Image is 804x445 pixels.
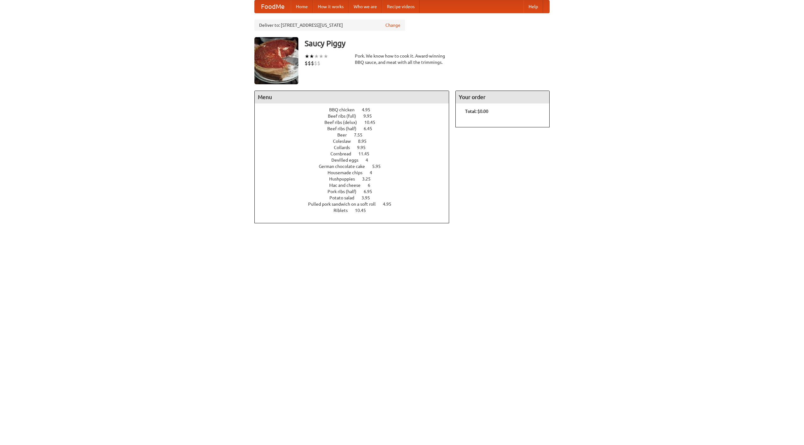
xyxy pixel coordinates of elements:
span: Beef ribs (full) [328,114,362,119]
span: 10.45 [364,120,382,125]
li: $ [311,60,314,67]
a: Devilled eggs 4 [331,158,380,163]
span: 9.95 [357,145,372,150]
a: Beef ribs (delux) 10.45 [324,120,387,125]
div: Pork. We know how to cook it. Award-winning BBQ sauce, and meat with all the trimmings. [355,53,449,65]
span: BBQ chicken [329,107,361,112]
span: Riblets [334,208,354,213]
a: Beer 7.55 [337,132,374,137]
span: German chocolate cake [319,164,371,169]
a: BBQ chicken 4.95 [329,107,382,112]
a: Home [291,0,313,13]
span: 6.45 [364,126,378,131]
span: 10.45 [355,208,372,213]
a: Collards 9.95 [334,145,377,150]
h4: Your order [456,91,549,103]
span: 3.25 [362,176,377,181]
span: Beef ribs (half) [327,126,363,131]
a: Beef ribs (half) 6.45 [327,126,384,131]
a: Change [385,22,400,28]
img: angular.jpg [254,37,298,84]
li: ★ [323,53,328,60]
b: Total: $0.00 [465,109,488,114]
span: 4.95 [383,202,398,207]
span: 7.55 [354,132,369,137]
span: Housemade chips [328,170,369,175]
span: 4.95 [362,107,377,112]
span: 3.95 [361,195,376,200]
li: ★ [309,53,314,60]
span: 4 [366,158,374,163]
a: Potato salad 3.95 [329,195,382,200]
a: Housemade chips 4 [328,170,384,175]
span: Mac and cheese [329,183,367,188]
a: Beef ribs (full) 9.95 [328,114,383,119]
a: Help [524,0,543,13]
span: 6 [368,183,377,188]
a: Pulled pork sandwich on a soft roll 4.95 [308,202,403,207]
a: Who we are [349,0,382,13]
span: Beef ribs (delux) [324,120,363,125]
span: 9.95 [363,114,378,119]
li: ★ [314,53,319,60]
span: Devilled eggs [331,158,365,163]
span: Potato salad [329,195,361,200]
span: Collards [334,145,356,150]
a: FoodMe [255,0,291,13]
a: Hushpuppies 3.25 [329,176,382,181]
span: 5.95 [372,164,387,169]
li: $ [314,60,317,67]
a: Mac and cheese 6 [329,183,382,188]
a: Pork ribs (half) 6.95 [328,189,384,194]
a: Recipe videos [382,0,420,13]
a: Riblets 10.45 [334,208,378,213]
li: $ [305,60,308,67]
span: Cornbread [330,151,357,156]
span: Beer [337,132,353,137]
span: Hushpuppies [329,176,361,181]
a: Coleslaw 8.95 [333,139,378,144]
span: Pork ribs (half) [328,189,363,194]
li: $ [308,60,311,67]
h3: Saucy Piggy [305,37,550,50]
li: $ [317,60,320,67]
span: Pulled pork sandwich on a soft roll [308,202,382,207]
span: 4 [370,170,378,175]
span: 6.95 [364,189,378,194]
span: 11.45 [358,151,376,156]
div: Deliver to: [STREET_ADDRESS][US_STATE] [254,19,405,31]
a: German chocolate cake 5.95 [319,164,392,169]
h4: Menu [255,91,449,103]
span: 8.95 [358,139,373,144]
li: ★ [319,53,323,60]
li: ★ [305,53,309,60]
a: Cornbread 11.45 [330,151,381,156]
span: Coleslaw [333,139,357,144]
a: How it works [313,0,349,13]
